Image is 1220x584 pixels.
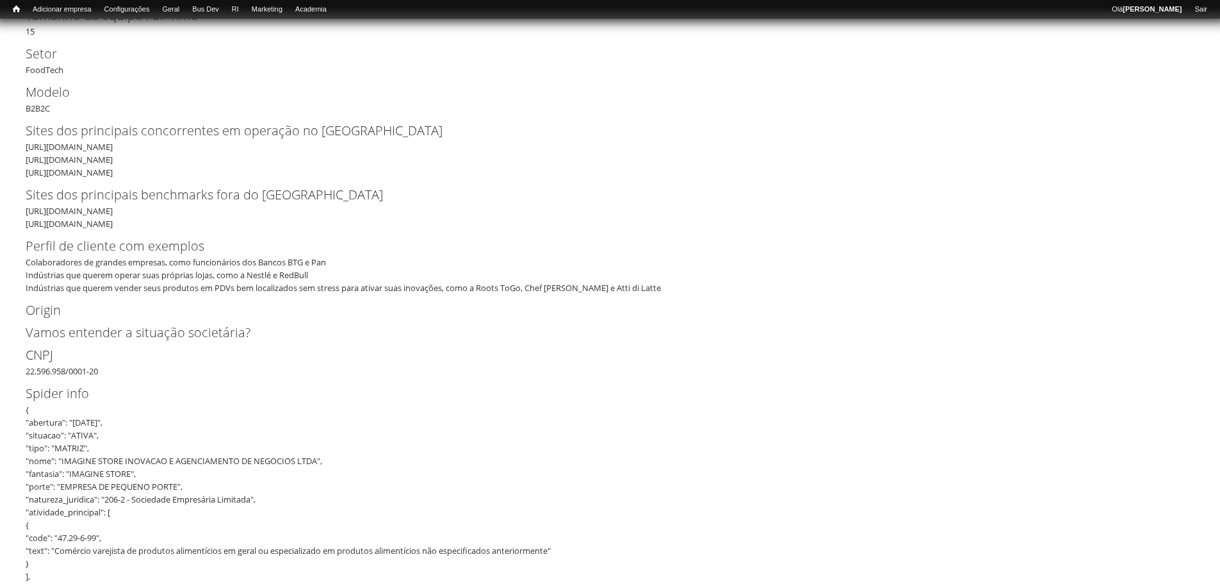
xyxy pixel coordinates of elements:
div: B2B2C [26,83,1194,115]
label: Spider info [26,384,1173,403]
div: [URL][DOMAIN_NAME] [URL][DOMAIN_NAME] [URL][DOMAIN_NAME] [26,140,1186,179]
div: Colaboradores de grandes empresas, como funcionários dos Bancos BTG e Pan Indústrias que querem o... [26,256,1186,294]
a: Marketing [245,3,289,16]
strong: [PERSON_NAME] [1123,5,1182,13]
label: Origin [26,301,1173,320]
label: Modelo [26,83,1173,102]
div: 22.596.958/0001-20 [26,346,1194,378]
a: Início [6,3,26,15]
div: FoodTech [26,44,1194,76]
a: Olá[PERSON_NAME] [1105,3,1188,16]
a: RI [225,3,245,16]
a: Bus Dev [186,3,225,16]
a: Adicionar empresa [26,3,98,16]
label: Perfil de cliente com exemplos [26,237,1173,256]
div: [URL][DOMAIN_NAME] [URL][DOMAIN_NAME] [26,204,1186,230]
a: Sair [1188,3,1214,16]
a: Configurações [98,3,156,16]
a: Geral [156,3,186,16]
label: CNPJ [26,346,1173,365]
h2: Vamos entender a situação societária? [26,326,1194,339]
label: Sites dos principais benchmarks fora do [GEOGRAPHIC_DATA] [26,185,1173,204]
a: Academia [289,3,333,16]
span: Início [13,4,20,13]
label: Setor [26,44,1173,63]
div: 15 [26,6,1194,38]
label: Sites dos principais concorrentes em operação no [GEOGRAPHIC_DATA] [26,121,1173,140]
